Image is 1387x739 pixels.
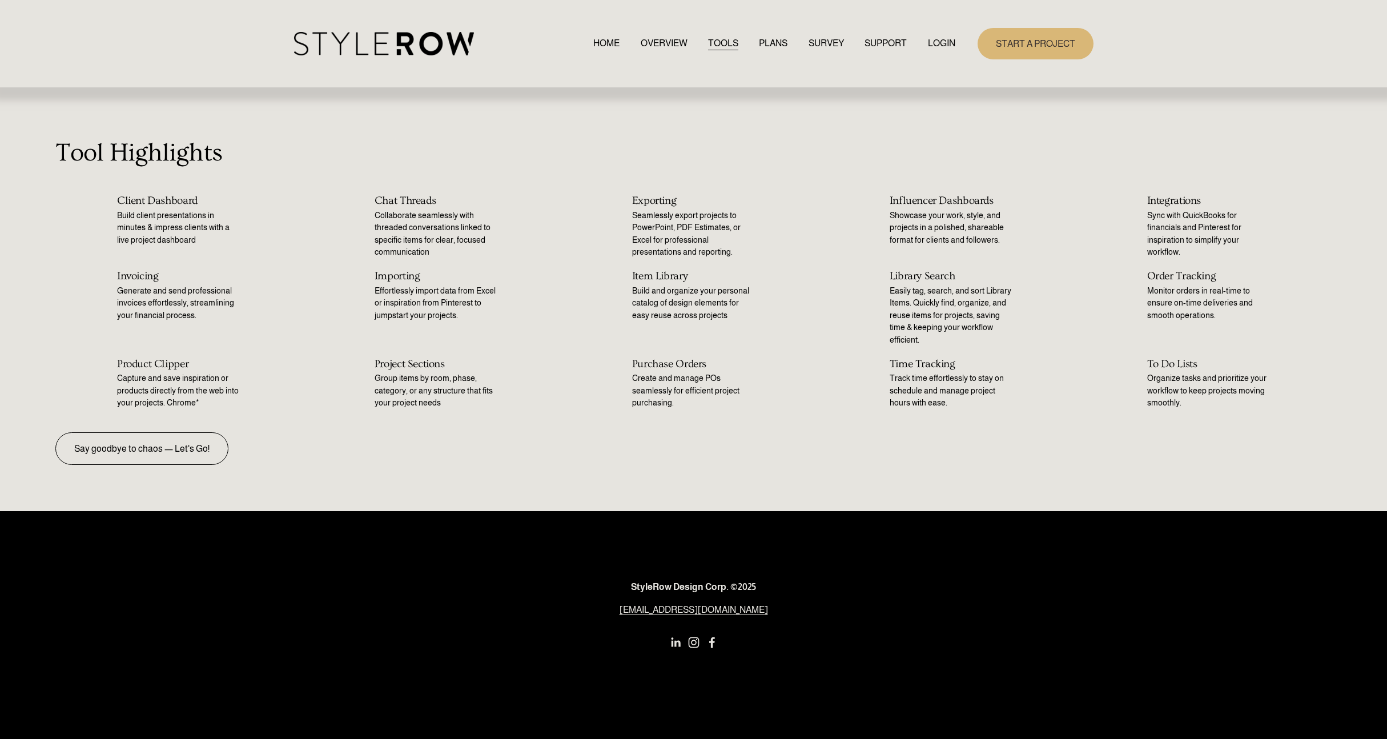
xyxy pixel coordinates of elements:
p: Easily tag, search, and sort Library Items. Quickly find, organize, and reuse items for projects,... [890,285,1012,347]
h2: Product Clipper [117,358,240,370]
p: Monitor orders in real-time to ensure on-time deliveries and smooth operations. [1147,285,1270,322]
a: folder dropdown [865,36,907,51]
a: [EMAIL_ADDRESS][DOMAIN_NAME] [620,603,768,617]
h2: Influencer Dashboards [890,195,1012,207]
a: Facebook [706,637,718,648]
a: OVERVIEW [641,36,688,51]
p: Group items by room, phase, category, or any structure that fits your project needs [375,372,497,409]
h2: Item Library [632,270,755,282]
p: Build client presentations in minutes & impress clients with a live project dashboard [117,210,240,247]
p: Tool Highlights [55,134,1332,172]
a: HOME [593,36,620,51]
h2: Purchase Orders [632,358,755,370]
a: LinkedIn [670,637,681,648]
p: Showcase your work, style, and projects in a polished, shareable format for clients and followers. [890,210,1012,247]
a: TOOLS [708,36,738,51]
h2: Order Tracking [1147,270,1270,282]
p: Effortlessly import data from Excel or inspiration from Pinterest to jumpstart your projects. [375,285,497,322]
p: Organize tasks and prioritize your workflow to keep projects moving smoothly. [1147,372,1270,409]
a: START A PROJECT [978,28,1093,59]
h2: To Do Lists [1147,358,1270,370]
h2: Library Search [890,270,1012,282]
strong: StyleRow Design Corp. ©2025 [631,582,756,592]
p: Create and manage POs seamlessly for efficient project purchasing. [632,372,755,409]
a: LOGIN [928,36,955,51]
h2: Exporting [632,195,755,207]
p: Collaborate seamlessly with threaded conversations linked to specific items for clear, focused co... [375,210,497,259]
p: Sync with QuickBooks for financials and Pinterest for inspiration to simplify your workflow. [1147,210,1270,259]
h2: Client Dashboard [117,195,240,207]
span: SUPPORT [865,37,907,50]
p: Generate and send professional invoices effortlessly, streamlining your financial process. [117,285,240,322]
h2: Importing [375,270,497,282]
h2: Project Sections [375,358,497,370]
p: Capture and save inspiration or products directly from the web into your projects. Chrome* [117,372,240,409]
a: Instagram [688,637,699,648]
h2: Invoicing [117,270,240,282]
a: Say goodbye to chaos — Let's Go! [55,432,228,465]
a: SURVEY [809,36,844,51]
p: Build and organize your personal catalog of design elements for easy reuse across projects [632,285,755,322]
h2: Time Tracking [890,358,1012,370]
p: Seamlessly export projects to PowerPoint, PDF Estimates, or Excel for professional presentations ... [632,210,755,259]
p: Track time effortlessly to stay on schedule and manage project hours with ease. [890,372,1012,409]
img: StyleRow [294,32,474,55]
h2: Integrations [1147,195,1270,207]
a: PLANS [759,36,787,51]
h2: Chat Threads [375,195,497,207]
